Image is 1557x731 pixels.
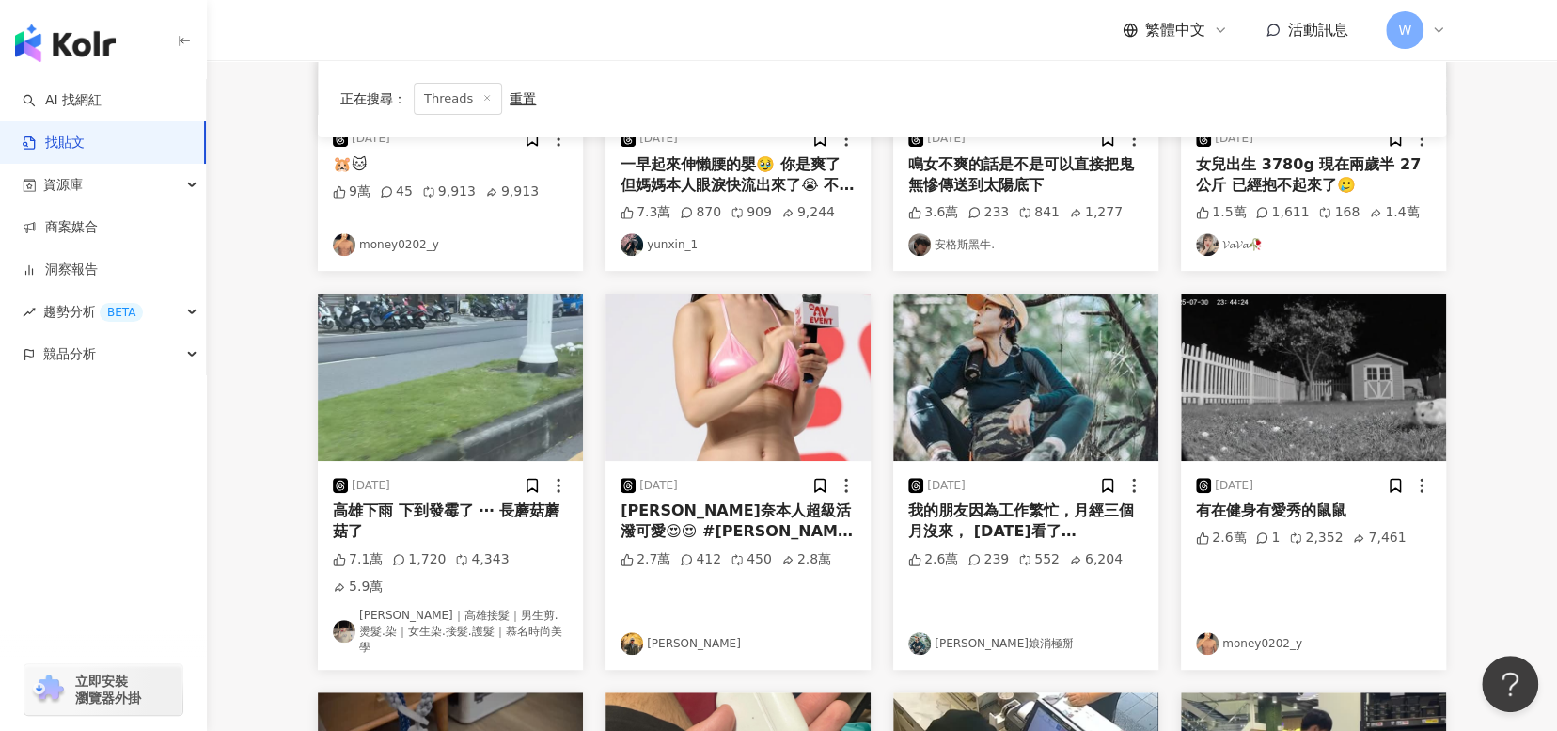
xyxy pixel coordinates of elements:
div: 1,277 [1069,203,1123,222]
div: [DATE] [1215,131,1253,147]
img: KOL Avatar [1196,632,1219,655]
div: 4,343 [455,550,509,569]
div: [DATE] [927,131,966,147]
div: [DATE] [639,131,678,147]
div: 239 [967,550,1009,569]
span: Threads [414,83,502,115]
img: KOL Avatar [908,233,931,256]
div: 2.6萬 [908,550,958,569]
div: 有在健身有愛秀的鼠鼠 [1196,501,1431,521]
div: 7,461 [1352,529,1406,548]
div: 🐹🐱 [333,154,568,175]
a: searchAI 找網紅 [23,91,102,110]
div: 6,204 [1069,550,1123,569]
img: post-image [893,294,1158,461]
a: 找貼文 [23,134,85,152]
div: 一早起來伸懶腰的嬰🥹 你是爽了 但媽媽本人眼淚快流出來了😭 不過很可愛沒錯 [621,154,856,197]
div: 45 [380,183,413,201]
a: KOL Avatar[PERSON_NAME]娘消極掰 [908,632,1143,655]
div: 841 [1018,203,1060,222]
div: 1,611 [1255,203,1309,222]
div: 552 [1018,550,1060,569]
a: 商案媒合 [23,218,98,237]
a: chrome extension立即安裝 瀏覽器外掛 [24,664,182,715]
div: [DATE] [352,478,390,494]
img: post-image [1181,294,1446,461]
div: 鳴女不爽的話是不是可以直接把鬼無慘傳送到太陽底下 [908,154,1143,197]
img: KOL Avatar [333,620,355,643]
img: KOL Avatar [621,233,643,256]
a: KOL Avatarmoney0202_y [333,233,568,256]
div: 9萬 [333,183,370,201]
div: 女兒出生 3780g 現在兩歲半 27公斤 已經抱不起來了🥲 [1196,154,1431,197]
div: 1.4萬 [1369,203,1419,222]
img: KOL Avatar [908,632,931,655]
div: 2.7萬 [621,550,670,569]
img: KOL Avatar [621,632,643,655]
img: KOL Avatar [1196,233,1219,256]
span: W [1398,20,1411,40]
div: 168 [1318,203,1360,222]
span: 繁體中文 [1145,20,1205,40]
div: 1,720 [392,550,446,569]
img: post-image [605,294,871,461]
img: logo [15,24,116,62]
div: 2.6萬 [1196,529,1246,548]
div: 重置 [510,91,536,106]
a: KOL Avatar安格斯黑牛. [908,233,1143,256]
div: 870 [680,203,721,222]
div: 909 [731,203,772,222]
div: 2,352 [1289,529,1343,548]
span: 正在搜尋 ： [340,91,406,106]
span: 立即安裝 瀏覽器外掛 [75,673,141,707]
div: 7.1萬 [333,550,383,569]
div: 9,244 [781,203,835,222]
div: 412 [680,550,721,569]
div: 7.3萬 [621,203,670,222]
div: 2.8萬 [781,550,831,569]
div: 3.6萬 [908,203,958,222]
div: 233 [967,203,1009,222]
span: 趨勢分析 [43,291,143,333]
img: chrome extension [30,675,67,705]
div: [PERSON_NAME]奈本人超級活潑可愛😍😍 #[PERSON_NAME]奈 #TRE成人展 [621,501,856,543]
a: KOL Avatarmoney0202_y [1196,632,1431,655]
a: 洞察報告 [23,261,98,279]
div: 1.5萬 [1196,203,1246,222]
a: KOL Avatar𝓥𝓪𝓥𝓪🥀 [1196,233,1431,256]
img: KOL Avatar [333,233,355,256]
img: post-image [318,294,583,461]
a: KOL Avatar[PERSON_NAME]｜高雄接髮｜男生剪.燙髮.染｜女生染.接髮.護髮｜慕名時尚美學 [333,608,568,655]
div: [DATE] [639,478,678,494]
div: [DATE] [352,131,390,147]
div: 9,913 [485,183,539,201]
iframe: Help Scout Beacon - Open [1482,656,1538,712]
span: 資源庫 [43,164,83,206]
div: 5.9萬 [333,578,383,596]
div: 9,913 [422,183,476,201]
div: BETA [100,303,143,322]
div: 高雄下雨 下到發霉了 ⋯ 長蘑菇蘑菇了 [333,501,568,543]
div: [DATE] [1215,478,1253,494]
a: KOL Avataryunxin_1 [621,233,856,256]
span: 競品分析 [43,333,96,375]
div: 1 [1255,529,1280,548]
div: 450 [731,550,772,569]
span: rise [23,306,36,319]
a: KOL Avatar[PERSON_NAME] [621,632,856,655]
div: 我的朋友因為工作繁忙，月經三個月沒來， [DATE]看了[PERSON_NAME][PERSON_NAME]的F1之後， 強大的[PERSON_NAME]隔著銀幕，竟然催出友人的月經。 [908,501,1143,543]
span: 活動訊息 [1288,21,1348,39]
div: [DATE] [927,478,966,494]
